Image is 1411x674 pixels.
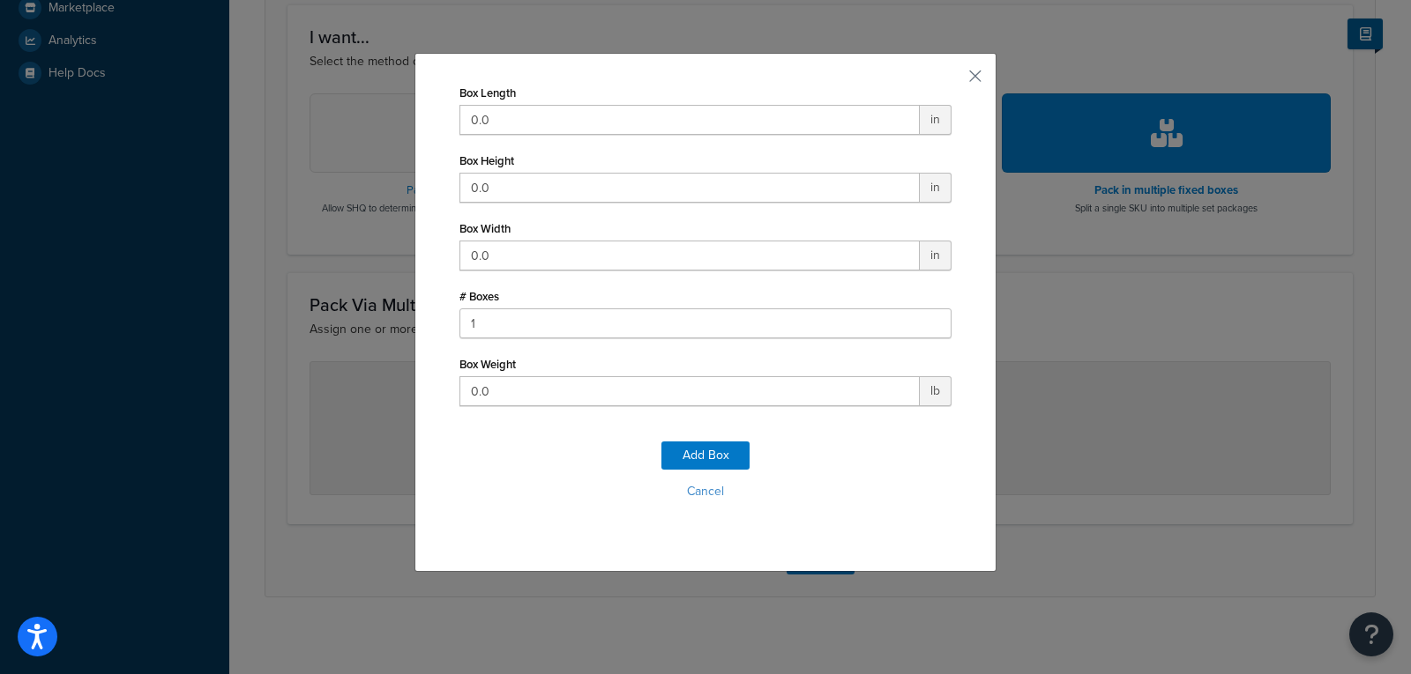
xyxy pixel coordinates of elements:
[920,173,952,203] span: in
[459,154,514,167] label: Box Height
[920,241,952,270] span: in
[459,222,511,235] label: Box Width
[459,86,516,100] label: Box Length
[661,441,750,470] button: Add Box
[920,105,952,135] span: in
[459,290,499,303] label: # Boxes
[459,478,952,505] button: Cancel
[920,376,952,406] span: lb
[459,358,516,371] label: Box Weight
